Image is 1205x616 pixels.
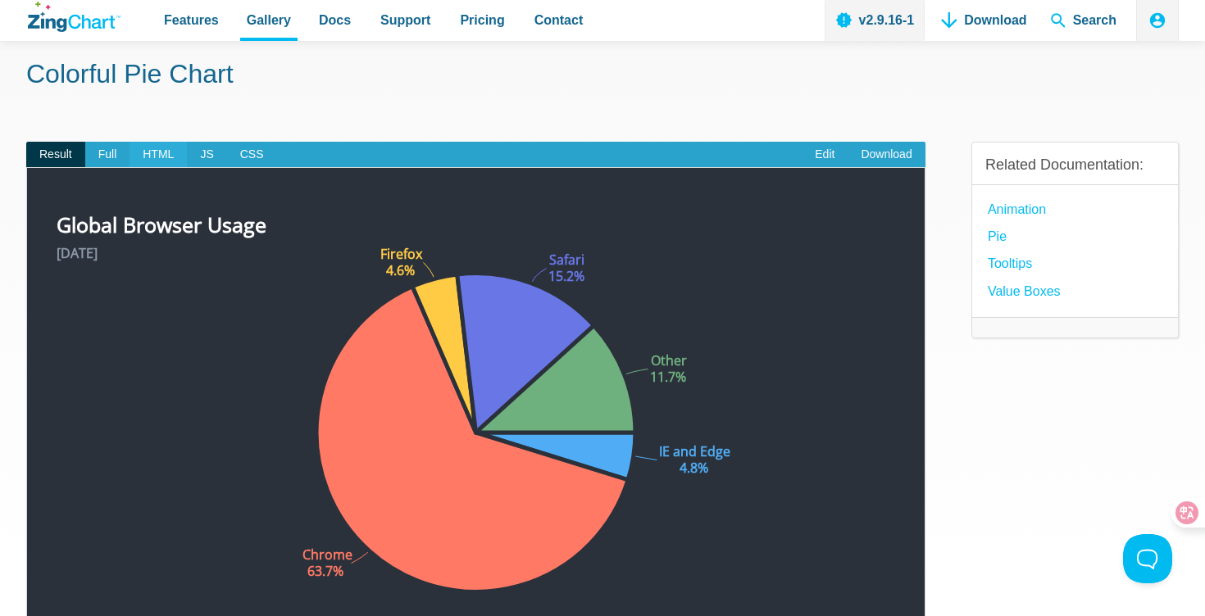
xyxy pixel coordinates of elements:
[130,142,187,168] span: HTML
[1123,534,1172,583] iframe: Toggle Customer Support
[802,142,848,168] a: Edit
[26,57,1179,94] h1: Colorful Pie Chart
[164,9,219,31] span: Features
[85,142,130,168] span: Full
[988,252,1032,274] a: Tooltips
[988,225,1007,247] a: Pie
[227,142,277,168] span: CSS
[534,9,584,31] span: Contact
[985,156,1165,174] h3: Related Documentation:
[28,2,120,32] a: ZingChart Logo. Click to return to the homepage
[988,280,1061,302] a: Value Boxes
[319,9,351,31] span: Docs
[247,9,291,31] span: Gallery
[187,142,226,168] span: JS
[848,142,925,168] a: Download
[988,198,1046,220] a: Animation
[380,9,430,31] span: Support
[26,142,85,168] span: Result
[460,9,504,31] span: Pricing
